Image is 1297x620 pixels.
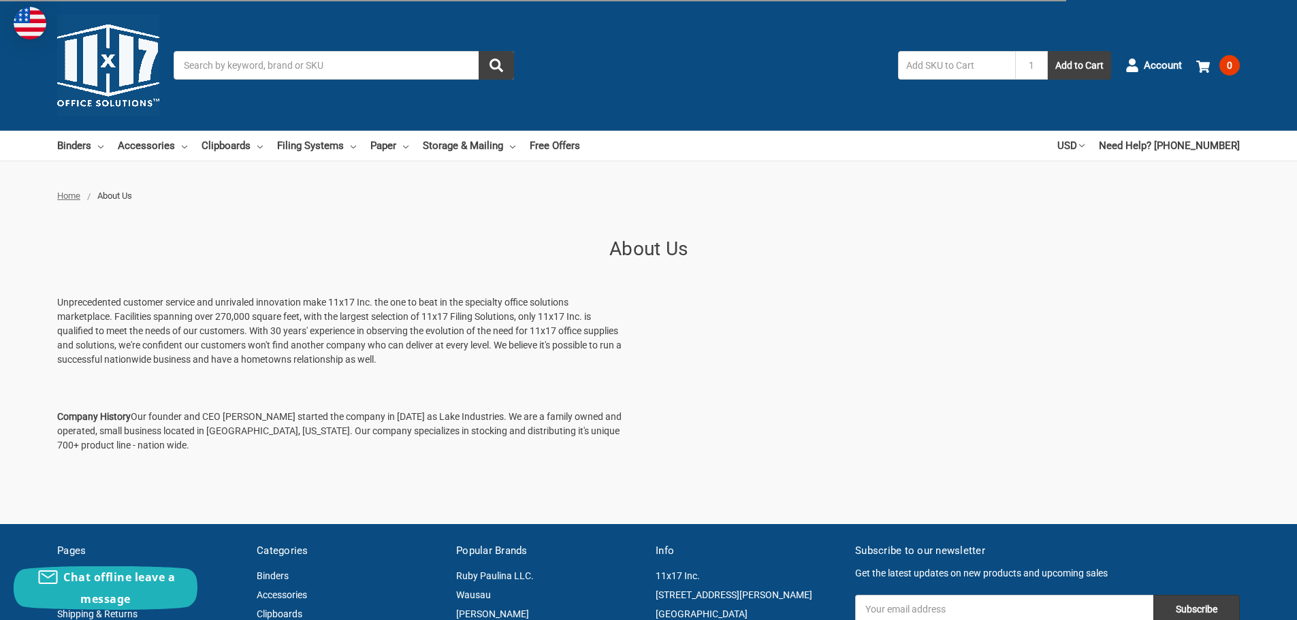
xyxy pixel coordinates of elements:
[14,566,197,610] button: Chat offline leave a message
[57,411,131,422] strong: Company History
[57,543,242,559] h5: Pages
[202,131,263,161] a: Clipboards
[57,191,80,201] a: Home
[1144,58,1182,74] span: Account
[1196,48,1240,83] a: 0
[257,608,302,619] a: Clipboards
[456,589,491,600] a: Wausau
[57,608,138,619] a: Shipping & Returns
[57,410,625,453] p: Our founder and CEO [PERSON_NAME] started the company in [DATE] as Lake Industries. We are a fami...
[1099,131,1240,161] a: Need Help? [PHONE_NUMBER]
[1125,48,1182,83] a: Account
[277,131,356,161] a: Filing Systems
[57,14,159,116] img: 11x17.com
[370,131,409,161] a: Paper
[14,7,46,39] img: duty and tax information for United States
[855,543,1240,559] h5: Subscribe to our newsletter
[1219,55,1240,76] span: 0
[898,51,1015,80] input: Add SKU to Cart
[257,570,289,581] a: Binders
[257,543,442,559] h5: Categories
[456,543,641,559] h5: Popular Brands
[57,235,1240,263] h1: About Us
[656,543,841,559] h5: Info
[456,570,534,581] a: Ruby Paulina LLC.
[1048,51,1111,80] button: Add to Cart
[57,295,625,367] p: Unprecedented customer service and unrivaled innovation make 11x17 Inc. the one to beat in the sp...
[257,589,307,600] a: Accessories
[456,608,529,619] a: [PERSON_NAME]
[97,191,132,201] span: About Us
[530,131,580,161] a: Free Offers
[63,570,175,606] span: Chat offline leave a message
[423,131,515,161] a: Storage & Mailing
[118,131,187,161] a: Accessories
[57,131,103,161] a: Binders
[174,51,514,80] input: Search by keyword, brand or SKU
[855,566,1240,581] p: Get the latest updates on new products and upcoming sales
[1057,131,1085,161] a: USD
